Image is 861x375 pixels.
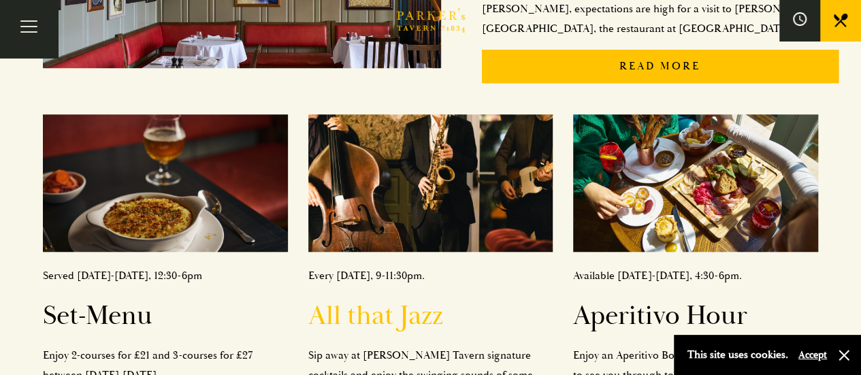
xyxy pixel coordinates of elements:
h2: Set-Menu [43,299,288,332]
p: Available [DATE]-[DATE], 4:30-6pm. [573,266,818,286]
p: Every [DATE], 9-11:30pm. [308,266,553,286]
h2: All that Jazz [308,299,553,332]
p: This site uses cookies. [687,345,788,365]
button: Close and accept [837,348,851,362]
p: Served [DATE]-[DATE], 12:30-6pm [43,266,288,286]
h2: Aperitivo Hour [573,299,818,332]
button: Accept [798,348,827,361]
p: Read More [482,50,839,83]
